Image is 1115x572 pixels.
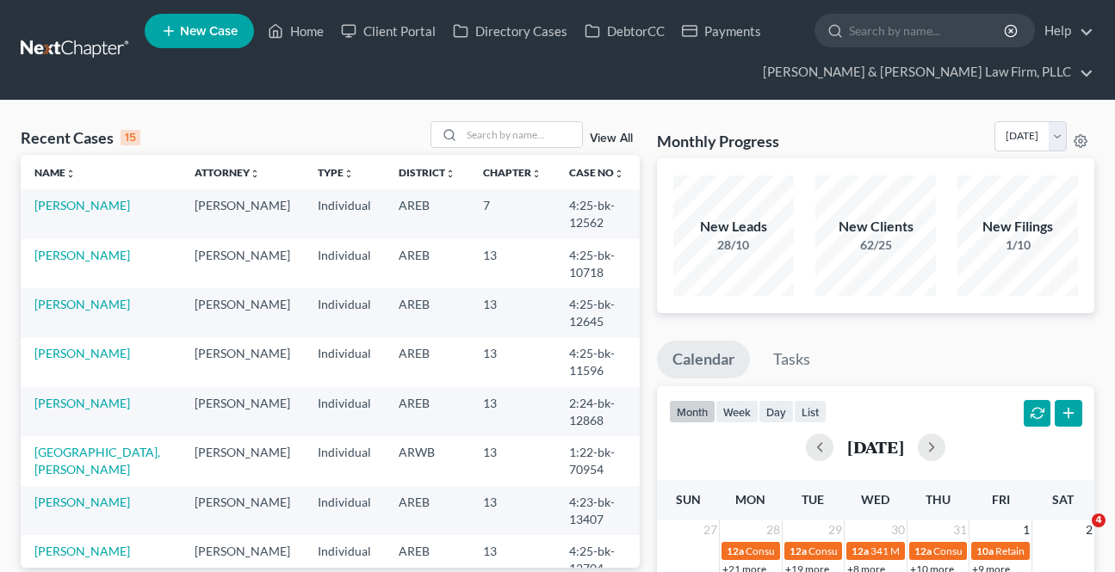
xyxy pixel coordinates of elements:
[861,492,889,507] span: Wed
[385,288,469,337] td: AREB
[673,237,794,254] div: 28/10
[531,169,542,179] i: unfold_more
[304,436,385,485] td: Individual
[976,544,994,557] span: 10a
[759,400,794,423] button: day
[715,400,759,423] button: week
[849,15,1007,46] input: Search by name...
[555,239,640,288] td: 4:25-bk-10718
[385,338,469,387] td: AREB
[483,166,542,179] a: Chapterunfold_more
[34,544,130,558] a: [PERSON_NAME]
[399,166,455,179] a: Districtunfold_more
[673,15,770,46] a: Payments
[469,486,555,535] td: 13
[304,189,385,238] td: Individual
[765,520,782,540] span: 28
[914,544,932,557] span: 12a
[385,486,469,535] td: AREB
[259,15,332,46] a: Home
[794,400,827,423] button: list
[727,544,744,557] span: 12a
[815,237,936,254] div: 62/25
[992,492,1010,507] span: Fri
[657,131,779,151] h3: Monthly Progress
[569,166,624,179] a: Case Nounfold_more
[34,495,130,509] a: [PERSON_NAME]
[926,492,951,507] span: Thu
[121,130,140,145] div: 15
[180,25,238,38] span: New Case
[385,387,469,436] td: AREB
[181,387,304,436] td: [PERSON_NAME]
[614,169,624,179] i: unfold_more
[951,520,969,540] span: 31
[1056,514,1098,555] iframe: Intercom live chat
[827,520,844,540] span: 29
[590,132,633,145] a: View All
[469,338,555,387] td: 13
[181,338,304,387] td: [PERSON_NAME]
[461,122,582,147] input: Search by name...
[957,237,1078,254] div: 1/10
[555,436,640,485] td: 1:22-bk-70954
[304,239,385,288] td: Individual
[576,15,673,46] a: DebtorCC
[555,387,640,436] td: 2:24-bk-12868
[555,338,640,387] td: 4:25-bk-11596
[332,15,444,46] a: Client Portal
[304,338,385,387] td: Individual
[65,169,76,179] i: unfold_more
[555,288,640,337] td: 4:25-bk-12645
[933,544,1090,557] span: Consult Date for [PERSON_NAME]
[34,297,130,311] a: [PERSON_NAME]
[444,15,576,46] a: Directory Cases
[385,189,469,238] td: AREB
[34,166,76,179] a: Nameunfold_more
[808,544,965,557] span: Consult Date for [PERSON_NAME]
[469,189,555,238] td: 7
[847,438,904,456] h2: [DATE]
[957,217,1078,237] div: New Filings
[889,520,907,540] span: 30
[250,169,260,179] i: unfold_more
[344,169,354,179] i: unfold_more
[34,396,130,410] a: [PERSON_NAME]
[758,341,826,378] a: Tasks
[34,198,130,212] a: [PERSON_NAME]
[469,387,555,436] td: 13
[815,217,936,237] div: New Clients
[1092,514,1106,527] span: 4
[181,239,304,288] td: [PERSON_NAME]
[304,387,385,436] td: Individual
[1021,520,1031,540] span: 1
[304,288,385,337] td: Individual
[385,239,469,288] td: AREB
[852,544,869,557] span: 12a
[673,217,794,237] div: New Leads
[790,544,807,557] span: 12a
[746,544,902,557] span: Consult Date for [PERSON_NAME]
[1052,492,1074,507] span: Sat
[385,436,469,485] td: ARWB
[676,492,701,507] span: Sun
[555,486,640,535] td: 4:23-bk-13407
[195,166,260,179] a: Attorneyunfold_more
[657,341,750,378] a: Calendar
[304,486,385,535] td: Individual
[754,57,1093,88] a: [PERSON_NAME] & [PERSON_NAME] Law Firm, PLLC
[469,288,555,337] td: 13
[469,436,555,485] td: 13
[555,189,640,238] td: 4:25-bk-12562
[21,127,140,148] div: Recent Cases
[34,346,130,360] a: [PERSON_NAME]
[735,492,765,507] span: Mon
[445,169,455,179] i: unfold_more
[34,248,130,262] a: [PERSON_NAME]
[669,400,715,423] button: month
[318,166,354,179] a: Typeunfold_more
[181,288,304,337] td: [PERSON_NAME]
[34,445,160,477] a: [GEOGRAPHIC_DATA], [PERSON_NAME]
[469,239,555,288] td: 13
[181,189,304,238] td: [PERSON_NAME]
